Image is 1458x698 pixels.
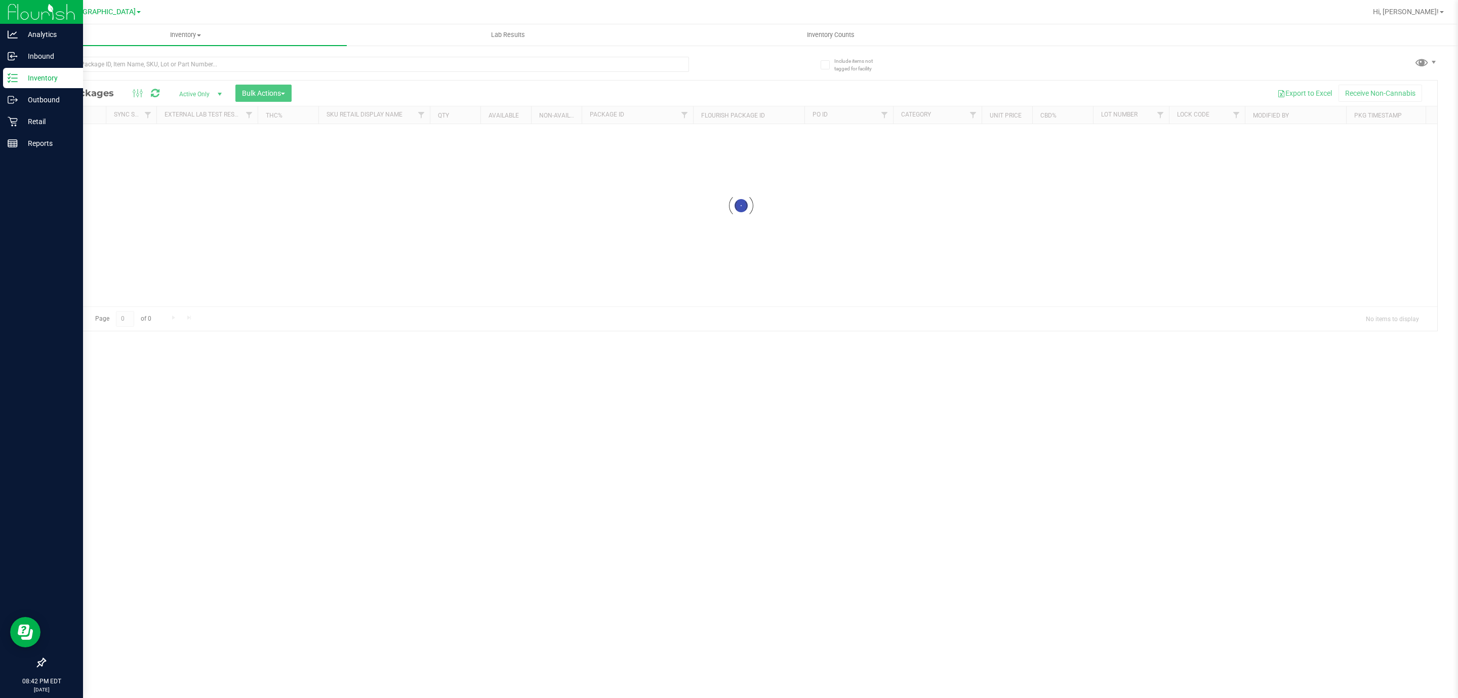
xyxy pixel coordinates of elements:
[8,138,18,148] inline-svg: Reports
[8,117,18,127] inline-svg: Retail
[24,30,347,40] span: Inventory
[669,24,992,46] a: Inventory Counts
[793,30,868,40] span: Inventory Counts
[45,57,689,72] input: Search Package ID, Item Name, SKU, Lot or Part Number...
[1373,8,1439,16] span: Hi, [PERSON_NAME]!
[18,50,78,62] p: Inbound
[8,29,18,40] inline-svg: Analytics
[18,94,78,106] p: Outbound
[8,51,18,61] inline-svg: Inbound
[5,686,78,693] p: [DATE]
[8,73,18,83] inline-svg: Inventory
[18,72,78,84] p: Inventory
[477,30,539,40] span: Lab Results
[10,617,40,647] iframe: Resource center
[66,8,136,16] span: [GEOGRAPHIC_DATA]
[18,115,78,128] p: Retail
[24,24,347,46] a: Inventory
[5,677,78,686] p: 08:42 PM EDT
[8,95,18,105] inline-svg: Outbound
[18,137,78,149] p: Reports
[347,24,669,46] a: Lab Results
[18,28,78,41] p: Analytics
[834,57,885,72] span: Include items not tagged for facility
